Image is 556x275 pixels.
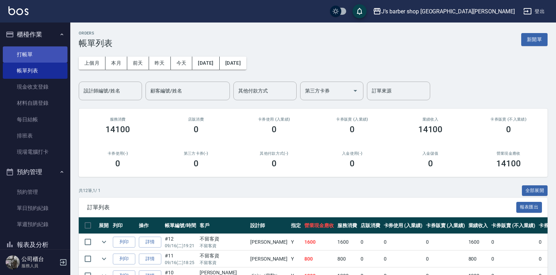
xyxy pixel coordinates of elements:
[467,251,490,267] td: 800
[303,251,336,267] td: 800
[165,260,196,266] p: 09/16 (二) 18:25
[424,234,467,250] td: 0
[289,251,303,267] td: Y
[289,234,303,250] td: Y
[3,216,67,232] a: 單週預約紀錄
[8,6,28,15] img: Logo
[336,251,359,267] td: 800
[490,217,537,234] th: 卡券販賣 (不入業績)
[105,124,130,134] h3: 14100
[3,236,67,254] button: 報表及分析
[381,7,515,16] div: J’s barber shop [GEOGRAPHIC_DATA][PERSON_NAME]
[115,159,120,168] h3: 0
[353,4,367,18] button: save
[303,217,336,234] th: 營業現金應收
[87,151,148,156] h2: 卡券使用(-)
[139,237,161,248] a: 詳情
[248,251,289,267] td: [PERSON_NAME]
[200,235,247,243] div: 不留客資
[359,234,382,250] td: 0
[3,95,67,111] a: 材料自購登錄
[165,117,226,122] h2: 店販消費
[521,36,548,43] a: 新開單
[87,117,148,122] h3: 服務消費
[127,57,149,70] button: 前天
[165,151,226,156] h2: 第三方卡券(-)
[3,111,67,128] a: 每日結帳
[506,124,511,134] h3: 0
[194,124,199,134] h3: 0
[322,117,383,122] h2: 卡券販賣 (入業績)
[163,251,198,267] td: #11
[200,243,247,249] p: 不留客資
[521,33,548,46] button: 新開單
[490,234,537,250] td: 0
[244,117,305,122] h2: 卡券使用 (入業績)
[137,217,163,234] th: 操作
[165,243,196,249] p: 09/16 (二) 19:21
[21,256,57,263] h5: 公司櫃台
[171,57,193,70] button: 今天
[516,204,542,210] a: 報表匯出
[3,163,67,181] button: 預約管理
[163,217,198,234] th: 帳單編號/時間
[3,46,67,63] a: 打帳單
[272,124,277,134] h3: 0
[336,217,359,234] th: 服務消費
[79,31,112,36] h2: ORDERS
[163,234,198,250] td: #12
[303,234,336,250] td: 1600
[99,237,109,247] button: expand row
[248,217,289,234] th: 設計師
[350,124,355,134] h3: 0
[6,255,20,269] img: Person
[99,254,109,264] button: expand row
[490,251,537,267] td: 0
[194,159,199,168] h3: 0
[3,25,67,44] button: 櫃檯作業
[400,151,461,156] h2: 入金儲值
[350,85,361,96] button: Open
[97,217,111,234] th: 展開
[428,159,433,168] h3: 0
[200,260,247,266] p: 不留客資
[139,254,161,264] a: 詳情
[336,234,359,250] td: 1600
[3,144,67,160] a: 現場電腦打卡
[467,234,490,250] td: 1600
[79,187,101,194] p: 共 12 筆, 1 / 1
[418,124,443,134] h3: 14100
[113,254,135,264] button: 列印
[79,38,112,48] h3: 帳單列表
[478,117,539,122] h2: 卡券販賣 (不入業績)
[322,151,383,156] h2: 入金使用(-)
[516,202,542,213] button: 報表匯出
[3,79,67,95] a: 現金收支登錄
[424,217,467,234] th: 卡券販賣 (入業績)
[200,252,247,260] div: 不留客資
[220,57,246,70] button: [DATE]
[424,251,467,267] td: 0
[149,57,171,70] button: 昨天
[370,4,518,19] button: J’s barber shop [GEOGRAPHIC_DATA][PERSON_NAME]
[3,63,67,79] a: 帳單列表
[192,57,219,70] button: [DATE]
[359,217,382,234] th: 店販消費
[467,217,490,234] th: 業績收入
[496,159,521,168] h3: 14100
[248,234,289,250] td: [PERSON_NAME]
[478,151,539,156] h2: 營業現金應收
[244,151,305,156] h2: 其他付款方式(-)
[87,204,516,211] span: 訂單列表
[522,185,548,196] button: 全部展開
[289,217,303,234] th: 指定
[105,57,127,70] button: 本月
[79,57,105,70] button: 上個月
[382,251,425,267] td: 0
[350,159,355,168] h3: 0
[359,251,382,267] td: 0
[400,117,461,122] h2: 業績收入
[198,217,248,234] th: 客戶
[3,184,67,200] a: 預約管理
[3,128,67,144] a: 排班表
